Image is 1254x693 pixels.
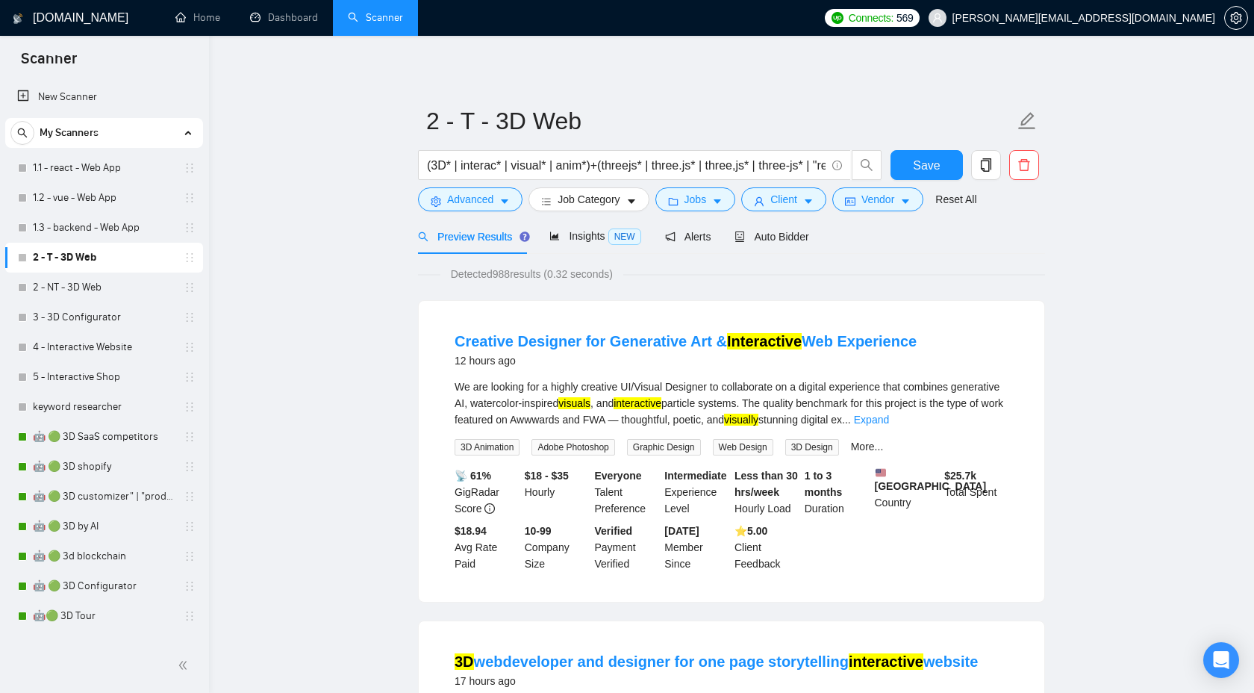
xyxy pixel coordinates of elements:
b: Everyone [595,470,642,482]
span: folder [668,196,679,207]
a: 5 - Interactive Shop [33,362,175,392]
button: delete [1009,150,1039,180]
span: robot [734,231,745,242]
div: Tooltip anchor [518,230,531,243]
b: 10-99 [525,525,552,537]
a: 3 - 3D Configurator [33,302,175,332]
span: 569 [896,10,913,26]
span: search [11,128,34,138]
li: New Scanner [5,82,203,112]
span: idcard [845,196,855,207]
button: search [10,121,34,145]
span: NEW [608,229,641,245]
input: Scanner name... [426,102,1014,140]
span: holder [184,491,196,503]
span: copy [972,158,1000,172]
span: Adobe Photoshop [531,439,614,456]
a: 1.3 - backend - Web App [33,213,175,243]
b: Verified [595,525,633,537]
div: Country [872,467,942,517]
span: user [754,196,764,207]
span: Connects: [849,10,893,26]
a: 1.2 - vue - Web App [33,183,175,213]
div: Total Spent [941,467,1011,517]
span: Graphic Design [627,439,701,456]
span: holder [184,610,196,622]
a: 🤖 🟢 3D Configurator [33,571,175,601]
button: search [852,150,882,180]
span: Detected 988 results (0.32 seconds) [440,266,623,282]
span: holder [184,162,196,174]
a: New Scanner [17,82,191,112]
b: 📡 61% [455,470,491,482]
mark: visuals [558,397,590,409]
div: Duration [802,467,872,517]
span: info-circle [832,161,842,170]
span: ... [842,414,851,426]
a: Creative Designer for Generative Art &InteractiveWeb Experience [455,333,917,349]
span: holder [184,580,196,592]
span: holder [184,431,196,443]
b: [DATE] [664,525,699,537]
div: Experience Level [661,467,731,517]
div: Hourly [522,467,592,517]
button: Save [890,150,963,180]
span: setting [431,196,441,207]
div: Hourly Load [731,467,802,517]
div: Member Since [661,523,731,572]
span: caret-down [900,196,911,207]
a: 2 - T - 3D Web [33,243,175,273]
span: 3D Animation [455,439,520,456]
span: holder [184,282,196,293]
a: 🤖 🟢 3D by AI [33,512,175,541]
span: caret-down [499,196,510,207]
span: holder [184,520,196,532]
a: 3Dwebdeveloper and designer for one page storytellinginteractivewebsite [455,653,978,670]
span: double-left [178,658,193,673]
b: ⭐️ 5.00 [734,525,767,537]
b: $ 25.7k [944,470,976,482]
a: dashboardDashboard [250,11,318,24]
div: Avg Rate Paid [452,523,522,572]
span: delete [1010,158,1038,172]
span: holder [184,401,196,413]
mark: Interactive [727,333,802,349]
span: holder [184,252,196,264]
span: holder [184,311,196,323]
a: Reset All [935,191,976,208]
img: logo [13,7,23,31]
span: holder [184,371,196,383]
span: Auto Bidder [734,231,808,243]
span: caret-down [626,196,637,207]
span: Preview Results [418,231,525,243]
a: searchScanner [348,11,403,24]
span: info-circle [484,503,495,514]
div: Payment Verified [592,523,662,572]
div: We are looking for a highly creative UI/Visual Designer to collaborate on a digital experience th... [455,379,1008,428]
span: Insights [549,230,640,242]
span: caret-down [712,196,723,207]
a: 🤖 🟢 3D shopify [33,452,175,482]
span: caret-down [803,196,814,207]
a: 2 - NT - 3D Web [33,273,175,302]
span: holder [184,341,196,353]
a: 🤖🟢 3D interactive website [33,631,175,661]
span: 3D Design [785,439,839,456]
span: notification [665,231,676,242]
span: Web Design [713,439,773,456]
img: upwork-logo.png [832,12,843,24]
button: setting [1224,6,1248,30]
div: 17 hours ago [455,672,978,690]
span: holder [184,461,196,473]
b: Less than 30 hrs/week [734,470,798,498]
a: setting [1224,12,1248,24]
span: Scanner [9,48,89,79]
div: Talent Preference [592,467,662,517]
button: barsJob Categorycaret-down [528,187,649,211]
span: Jobs [684,191,707,208]
button: userClientcaret-down [741,187,826,211]
a: keyword researcher [33,392,175,422]
b: [GEOGRAPHIC_DATA] [875,467,987,492]
a: 🤖🟢 3D Tour [33,601,175,631]
div: GigRadar Score [452,467,522,517]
